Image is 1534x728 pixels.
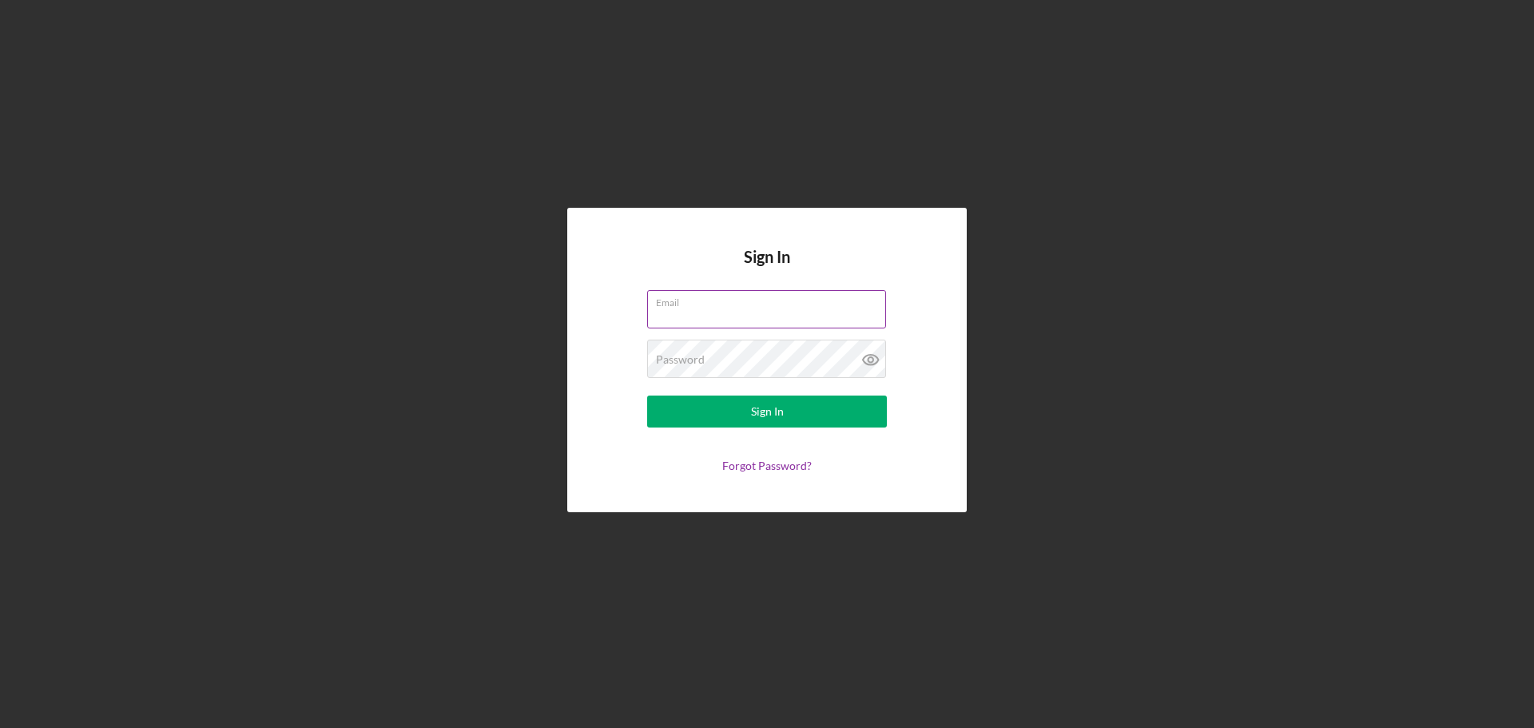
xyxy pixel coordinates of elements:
h4: Sign In [744,248,790,290]
label: Email [656,291,886,308]
label: Password [656,353,705,366]
a: Forgot Password? [722,459,812,472]
button: Sign In [647,396,887,428]
div: Sign In [751,396,784,428]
